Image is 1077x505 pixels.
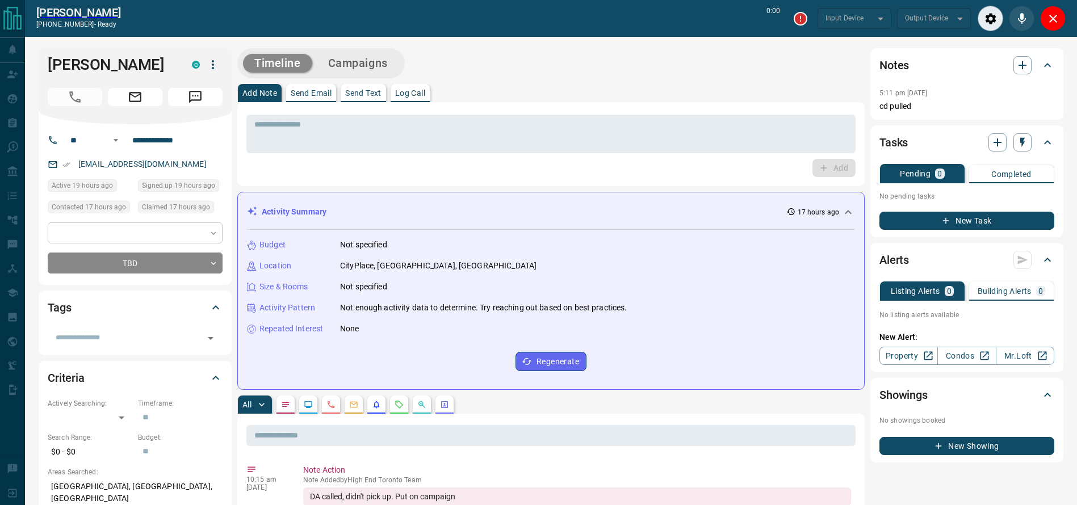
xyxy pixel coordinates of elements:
[937,170,942,178] p: 0
[340,281,387,293] p: Not specified
[891,287,940,295] p: Listing Alerts
[303,464,851,476] p: Note Action
[879,100,1054,112] p: cd pulled
[991,170,1032,178] p: Completed
[879,129,1054,156] div: Tasks
[48,294,223,321] div: Tags
[766,6,780,31] p: 0:00
[52,201,126,213] span: Contacted 17 hours ago
[259,281,308,293] p: Size & Rooms
[259,260,291,272] p: Location
[879,246,1054,273] div: Alerts
[142,201,210,213] span: Claimed 17 hours ago
[246,483,286,491] p: [DATE]
[108,88,162,106] span: Email
[48,443,132,461] p: $0 - $0
[996,347,1054,365] a: Mr.Loft
[281,400,290,409] svg: Notes
[879,381,1054,409] div: Showings
[879,331,1054,343] p: New Alert:
[246,475,286,483] p: 10:15 am
[48,364,223,392] div: Criteria
[262,206,326,218] p: Activity Summary
[879,56,909,74] h2: Notes
[879,89,928,97] p: 5:11 pm [DATE]
[138,398,223,409] p: Timeframe:
[340,323,359,335] p: None
[340,239,387,251] p: Not specified
[48,56,175,74] h1: [PERSON_NAME]
[203,330,219,346] button: Open
[36,6,121,19] a: [PERSON_NAME]
[48,369,85,387] h2: Criteria
[349,400,358,409] svg: Emails
[978,287,1032,295] p: Building Alerts
[109,133,123,147] button: Open
[1009,6,1034,31] div: Mute
[798,207,839,217] p: 17 hours ago
[1038,287,1043,295] p: 0
[879,347,938,365] a: Property
[259,323,323,335] p: Repeated Interest
[142,180,215,191] span: Signed up 19 hours ago
[879,212,1054,230] button: New Task
[395,89,425,97] p: Log Call
[48,467,223,477] p: Areas Searched:
[48,179,132,195] div: Sun Sep 14 2025
[879,251,909,269] h2: Alerts
[879,386,928,404] h2: Showings
[340,302,627,314] p: Not enough activity data to determine. Try reaching out based on best practices.
[78,159,207,169] a: [EMAIL_ADDRESS][DOMAIN_NAME]
[48,298,71,317] h2: Tags
[317,54,399,73] button: Campaigns
[138,201,223,217] div: Sun Sep 14 2025
[879,415,1054,426] p: No showings booked
[36,19,121,30] p: [PHONE_NUMBER] -
[52,180,113,191] span: Active 19 hours ago
[372,400,381,409] svg: Listing Alerts
[345,89,382,97] p: Send Text
[259,239,286,251] p: Budget
[138,179,223,195] div: Sun Sep 14 2025
[937,347,996,365] a: Condos
[417,400,426,409] svg: Opportunities
[879,310,1054,320] p: No listing alerts available
[48,201,132,217] div: Sun Sep 14 2025
[192,61,200,69] div: condos.ca
[243,54,312,73] button: Timeline
[879,437,1054,455] button: New Showing
[879,188,1054,205] p: No pending tasks
[879,133,908,152] h2: Tasks
[947,287,952,295] p: 0
[340,260,537,272] p: CityPlace, [GEOGRAPHIC_DATA], [GEOGRAPHIC_DATA]
[48,398,132,409] p: Actively Searching:
[1040,6,1066,31] div: Close
[242,401,252,409] p: All
[516,352,586,371] button: Regenerate
[395,400,404,409] svg: Requests
[303,476,851,484] p: Note Added by High End Toronto Team
[304,400,313,409] svg: Lead Browsing Activity
[879,52,1054,79] div: Notes
[62,161,70,169] svg: Email Verified
[242,89,277,97] p: Add Note
[138,432,223,443] p: Budget:
[48,432,132,443] p: Search Range:
[48,253,223,273] div: TBD
[247,201,855,222] div: Activity Summary17 hours ago
[978,6,1003,31] div: Audio Settings
[291,89,332,97] p: Send Email
[900,170,931,178] p: Pending
[259,302,315,314] p: Activity Pattern
[168,88,223,106] span: Message
[440,400,449,409] svg: Agent Actions
[326,400,336,409] svg: Calls
[48,88,102,106] span: Call
[98,20,117,28] span: ready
